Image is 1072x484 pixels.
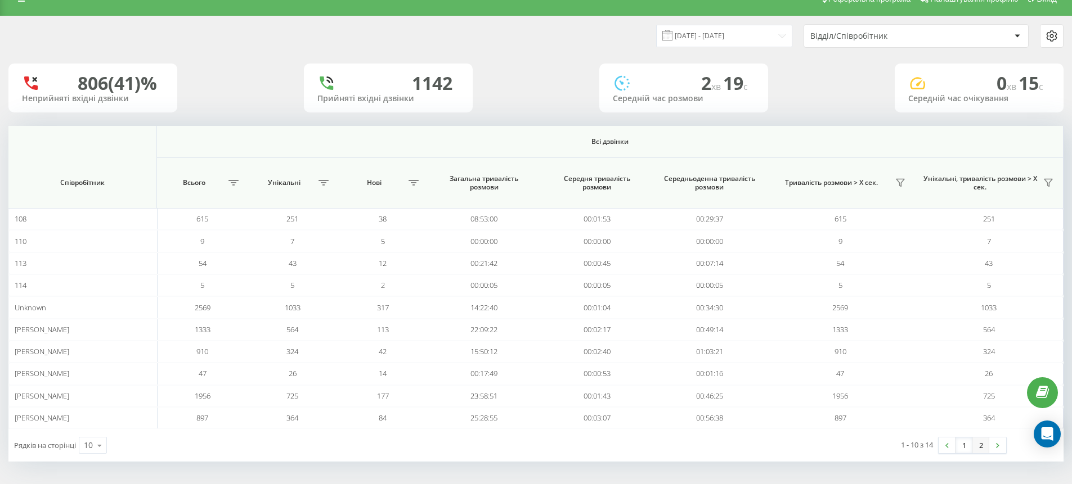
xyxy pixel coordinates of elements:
span: Унікальні, тривалість розмови > Х сек. [921,174,1040,192]
span: Унікальні [253,178,315,187]
span: 12 [379,258,387,268]
span: 5 [290,280,294,290]
span: 110 [15,236,26,246]
td: 00:00:05 [428,274,540,296]
span: 725 [286,391,298,401]
td: 00:00:00 [540,230,653,252]
span: 47 [836,368,844,378]
span: 42 [379,346,387,356]
span: 5 [838,280,842,290]
span: 114 [15,280,26,290]
span: [PERSON_NAME] [15,391,69,401]
div: Середній час очікування [908,94,1050,103]
td: 00:00:53 [540,363,653,385]
span: Всі дзвінки [208,137,1013,146]
div: Неприйняті вхідні дзвінки [22,94,164,103]
span: хв [1007,80,1019,93]
td: 00:34:30 [653,296,766,318]
div: Open Intercom Messenger [1034,420,1061,447]
td: 23:58:51 [428,385,540,407]
span: [PERSON_NAME] [15,368,69,378]
span: 364 [286,413,298,423]
span: 251 [286,214,298,224]
span: 364 [983,413,995,423]
td: 00:01:43 [540,385,653,407]
td: 15:50:12 [428,341,540,363]
td: 25:28:55 [428,407,540,429]
td: 00:00:45 [540,252,653,274]
span: 2 [381,280,385,290]
td: 14:22:40 [428,296,540,318]
td: 00:17:49 [428,363,540,385]
span: Unknown [15,302,46,313]
span: 910 [835,346,846,356]
td: 00:29:37 [653,208,766,230]
span: 43 [289,258,297,268]
div: 10 [84,440,93,451]
span: 47 [199,368,207,378]
td: 00:00:00 [653,230,766,252]
div: 1 - 10 з 14 [901,439,933,450]
span: 1956 [195,391,210,401]
td: 22:09:22 [428,319,540,341]
td: 00:01:16 [653,363,766,385]
span: c [1039,80,1043,93]
span: 910 [196,346,208,356]
span: 113 [15,258,26,268]
span: 0 [997,71,1019,95]
td: 00:07:14 [653,252,766,274]
span: 26 [289,368,297,378]
div: Прийняті вхідні дзвінки [317,94,459,103]
span: Середня тривалість розмови [551,174,643,192]
span: 1333 [832,324,848,334]
span: c [743,80,748,93]
span: 1033 [285,302,300,313]
span: 54 [199,258,207,268]
span: 2569 [195,302,210,313]
span: Середньоденна тривалість розмови [664,174,755,192]
span: 5 [381,236,385,246]
span: Нові [343,178,405,187]
span: 9 [200,236,204,246]
span: 897 [835,413,846,423]
td: 00:46:25 [653,385,766,407]
span: 564 [286,324,298,334]
span: Співробітник [21,178,144,187]
span: [PERSON_NAME] [15,413,69,423]
span: 1956 [832,391,848,401]
span: 113 [377,324,389,334]
td: 00:02:40 [540,341,653,363]
td: 08:53:00 [428,208,540,230]
span: 26 [985,368,993,378]
span: 5 [987,280,991,290]
span: 564 [983,324,995,334]
div: 806 (41)% [78,73,157,94]
td: 00:01:53 [540,208,653,230]
span: [PERSON_NAME] [15,346,69,356]
span: 1333 [195,324,210,334]
span: 5 [200,280,204,290]
span: 38 [379,214,387,224]
span: 324 [983,346,995,356]
span: 2569 [832,302,848,313]
td: 00:00:05 [653,274,766,296]
td: 00:01:04 [540,296,653,318]
span: 251 [983,214,995,224]
span: хв [711,80,723,93]
td: 00:02:17 [540,319,653,341]
div: 1142 [412,73,452,94]
span: 1033 [981,302,997,313]
span: Всього [163,178,225,187]
td: 00:21:42 [428,252,540,274]
span: 15 [1019,71,1043,95]
span: 615 [196,214,208,224]
span: 615 [835,214,846,224]
span: 317 [377,302,389,313]
span: 725 [983,391,995,401]
span: 84 [379,413,387,423]
td: 01:03:21 [653,341,766,363]
a: 2 [972,437,989,453]
div: Відділ/Співробітник [810,31,945,41]
span: 7 [290,236,294,246]
td: 00:03:07 [540,407,653,429]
